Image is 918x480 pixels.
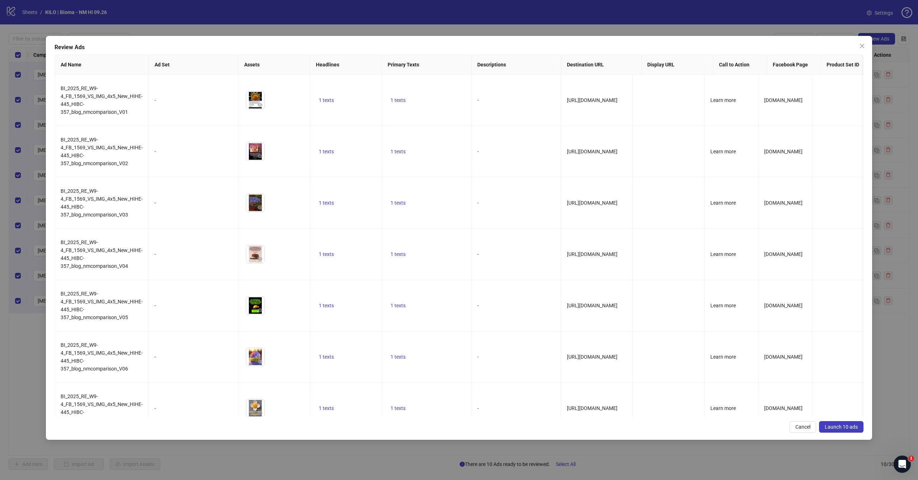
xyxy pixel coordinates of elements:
button: 1 texts [388,199,408,207]
button: 1 texts [388,96,408,104]
span: 1 [908,456,914,461]
button: 1 texts [388,250,408,258]
button: 1 texts [316,199,337,207]
div: [DOMAIN_NAME] [764,353,806,361]
span: Learn more [710,251,736,257]
button: Preview [256,306,264,314]
span: 1 texts [319,405,334,411]
span: BI_2025_RE_W9-4_FB_1569_VS_IMG_4x5_New_HIHE-445_HIBC-357_blog_nmcomparison_V07 [61,393,143,423]
span: eye [257,359,262,364]
span: [URL][DOMAIN_NAME] [567,149,617,154]
button: Preview [256,357,264,366]
span: BI_2025_RE_W9-4_FB_1569_VS_IMG_4x5_New_HIHE-445_HIBC-357_blog_nmcomparison_V01 [61,85,143,115]
th: Call to Action [713,55,767,75]
span: 1 texts [319,97,334,103]
span: [URL][DOMAIN_NAME] [567,200,617,206]
button: Launch 10 ads [819,421,863,433]
button: 1 texts [388,301,408,310]
div: [DOMAIN_NAME] [764,199,806,207]
th: Ad Set [149,55,238,75]
span: 1 texts [391,354,406,360]
th: Primary Texts [382,55,472,75]
div: [DOMAIN_NAME] [764,302,806,309]
th: Headlines [310,55,382,75]
button: 1 texts [388,404,408,413]
span: 1 texts [391,200,406,206]
th: Ad Name [55,55,149,75]
button: 1 texts [316,301,337,310]
span: 1 texts [391,149,406,154]
th: Facebook Page [767,55,821,75]
button: Cancel [790,421,816,433]
span: 1 texts [391,97,406,103]
button: Preview [256,203,264,212]
th: Descriptions [472,55,561,75]
span: Learn more [710,354,736,360]
span: Launch 10 ads [825,424,858,430]
span: 1 texts [319,200,334,206]
img: Asset 1 [246,91,264,109]
span: 1 texts [319,149,334,154]
th: Destination URL [561,55,642,75]
span: [URL][DOMAIN_NAME] [567,405,617,411]
div: [DOMAIN_NAME] [764,148,806,155]
span: BI_2025_RE_W9-4_FB_1569_VS_IMG_4x5_New_HIHE-445_HIBC-357_blog_nmcomparison_V02 [61,137,143,166]
span: eye [257,205,262,210]
span: eye [257,410,262,415]
span: close [859,43,865,49]
span: eye [257,308,262,313]
img: Asset 1 [246,297,264,314]
span: eye [257,154,262,159]
div: - [155,96,232,104]
img: Asset 1 [246,399,264,417]
button: Preview [256,101,264,109]
button: 1 texts [388,353,408,361]
span: BI_2025_RE_W9-4_FB_1569_VS_IMG_4x5_New_HIHE-445_HIBC-357_blog_nmcomparison_V06 [61,342,143,372]
div: [DOMAIN_NAME] [764,96,806,104]
span: - [477,251,479,257]
span: 1 texts [391,405,406,411]
span: Learn more [710,405,736,411]
span: - [477,97,479,103]
span: eye [257,102,262,107]
button: Preview [256,152,264,160]
span: - [477,303,479,308]
button: Close [856,40,868,52]
div: Review Ads [55,43,863,52]
th: Assets [238,55,310,75]
span: - [477,200,479,206]
span: - [477,149,479,154]
span: [URL][DOMAIN_NAME] [567,303,617,308]
span: Cancel [795,424,810,430]
button: 1 texts [388,147,408,156]
span: 1 texts [319,354,334,360]
div: - [155,148,232,155]
span: eye [257,256,262,261]
th: Product Set ID [821,55,893,75]
button: 1 texts [316,353,337,361]
span: BI_2025_RE_W9-4_FB_1569_VS_IMG_4x5_New_HIHE-445_HIBC-357_blog_nmcomparison_V03 [61,188,143,218]
button: 1 texts [316,96,337,104]
button: 1 texts [316,404,337,413]
span: BI_2025_RE_W9-4_FB_1569_VS_IMG_4x5_New_HIHE-445_HIBC-357_blog_nmcomparison_V04 [61,239,143,269]
div: - [155,250,232,258]
img: Asset 1 [246,348,264,366]
button: 1 texts [316,250,337,258]
span: Learn more [710,97,736,103]
th: Display URL [642,55,713,75]
span: 1 texts [319,251,334,257]
div: - [155,199,232,207]
span: Learn more [710,303,736,308]
span: Learn more [710,149,736,154]
img: Asset 1 [246,194,264,212]
div: - [155,404,232,412]
div: [DOMAIN_NAME] [764,404,806,412]
button: 1 texts [316,147,337,156]
span: BI_2025_RE_W9-4_FB_1569_VS_IMG_4x5_New_HIHE-445_HIBC-357_blog_nmcomparison_V05 [61,291,143,320]
span: - [477,405,479,411]
img: Asset 1 [246,143,264,160]
span: [URL][DOMAIN_NAME] [567,354,617,360]
span: [URL][DOMAIN_NAME] [567,97,617,103]
span: 1 texts [391,303,406,308]
div: - [155,302,232,309]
